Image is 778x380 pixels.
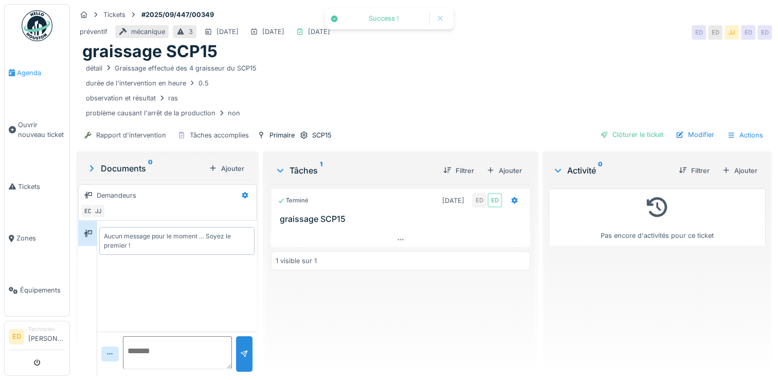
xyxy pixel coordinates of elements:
[9,329,24,344] li: ED
[20,285,65,295] span: Équipements
[28,325,65,333] div: Technicien
[269,130,295,140] div: Primaire
[9,325,65,350] a: ED Technicien[PERSON_NAME]
[189,27,193,37] div: 3
[103,10,125,20] div: Tickets
[320,164,322,177] sup: 1
[148,162,153,175] sup: 0
[104,232,250,250] div: Aucun message pour le moment … Soyez le premier !
[17,68,65,78] span: Agenda
[278,196,309,205] div: Terminé
[81,204,95,218] div: ED
[275,164,435,177] div: Tâches
[86,93,178,103] div: observation et résultat ras
[343,14,424,23] div: Success !
[472,193,486,208] div: ED
[97,191,136,200] div: Demandeurs
[16,233,65,243] span: Zones
[96,130,166,140] div: Rapport d'intervention
[91,204,105,218] div: JJ
[5,161,69,213] a: Tickets
[442,196,464,205] div: [DATE]
[280,214,526,224] h3: graissage SCP15
[86,63,257,73] div: détail Graissage effectué des 4 graisseur du SCP15
[725,25,739,40] div: JJ
[276,256,317,266] div: 1 visible sur 1
[672,128,718,142] div: Modifier
[28,325,65,348] li: [PERSON_NAME]
[18,182,65,192] span: Tickets
[22,10,52,41] img: Badge_color-CXgf-gQk.svg
[692,25,706,40] div: ED
[5,264,69,316] a: Équipements
[757,25,772,40] div: ED
[5,99,69,161] a: Ouvrir nouveau ticket
[596,128,667,142] div: Clôturer le ticket
[262,27,284,37] div: [DATE]
[718,164,762,178] div: Ajouter
[741,25,755,40] div: ED
[18,120,65,140] span: Ouvrir nouveau ticket
[312,130,332,140] div: SCP15
[5,213,69,265] a: Zones
[708,25,722,40] div: ED
[675,164,714,178] div: Filtrer
[86,162,205,175] div: Documents
[487,193,502,208] div: ED
[308,27,330,37] div: [DATE]
[598,164,603,177] sup: 0
[553,164,671,177] div: Activité
[205,162,248,176] div: Ajouter
[86,78,209,88] div: durée de l'intervention en heure 0.5
[482,164,526,178] div: Ajouter
[137,10,218,20] strong: #2025/09/447/00349
[131,27,165,37] div: mécanique
[86,108,240,118] div: problème causant l'arrêt de la production non
[555,193,759,241] div: Pas encore d'activités pour ce ticket
[80,27,107,37] div: préventif
[439,164,478,178] div: Filtrer
[190,130,249,140] div: Tâches accomplies
[722,128,768,143] div: Actions
[82,42,218,61] h1: graissage SCP15
[5,47,69,99] a: Agenda
[216,27,239,37] div: [DATE]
